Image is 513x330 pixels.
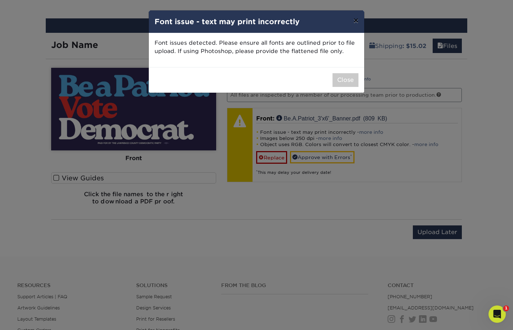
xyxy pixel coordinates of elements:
span: 1 [503,305,509,311]
iframe: Intercom live chat [489,305,506,323]
button: × [348,10,364,31]
p: Font issues detected. Please ensure all fonts are outlined prior to file upload. If using Photosh... [155,39,358,56]
h4: Font issue - text may print incorrectly [155,16,358,27]
button: Close [333,73,358,87]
